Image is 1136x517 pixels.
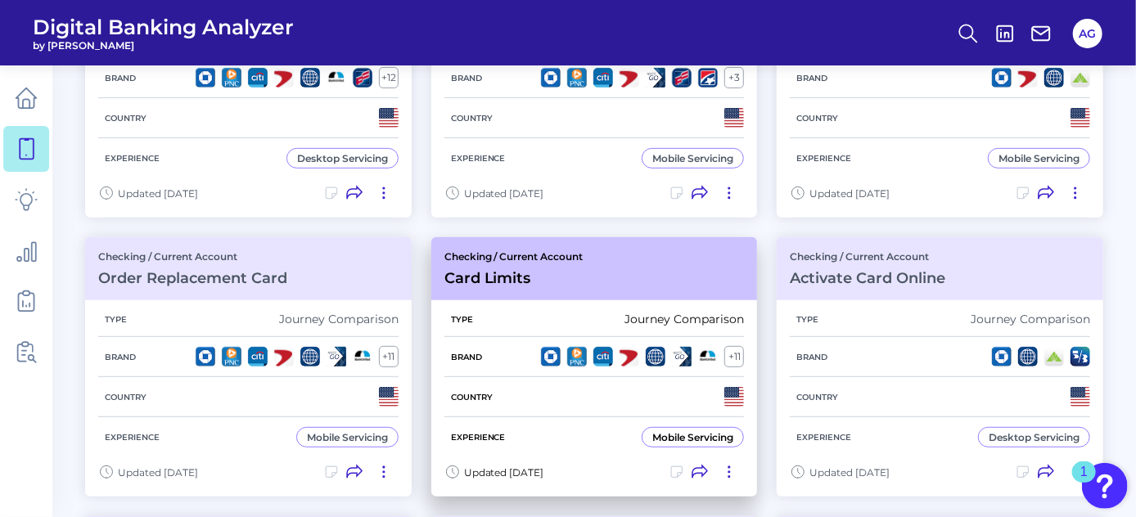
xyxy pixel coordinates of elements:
[444,113,499,124] h5: Country
[444,153,512,164] h5: Experience
[98,269,287,287] h3: Order Replacement Card
[790,153,858,164] h5: Experience
[98,250,287,263] p: Checking / Current Account
[790,269,945,287] h3: Activate Card Online
[790,392,845,402] h5: Country
[98,113,153,124] h5: Country
[444,73,489,83] h5: Brand
[790,250,945,263] p: Checking / Current Account
[652,431,733,443] div: Mobile Servicing
[652,152,733,164] div: Mobile Servicing
[85,237,412,497] a: Checking / Current AccountOrder Replacement CardTypeJourney ComparisonBrand+11CountryExperienceMo...
[98,352,142,362] h5: Brand
[279,312,399,326] div: Journey Comparison
[724,346,744,367] div: + 11
[98,153,166,164] h5: Experience
[624,312,744,326] div: Journey Comparison
[790,432,858,443] h5: Experience
[809,187,890,200] span: Updated [DATE]
[444,269,584,287] h3: Card Limits
[1073,19,1102,48] button: AG
[379,346,399,367] div: + 11
[1082,463,1128,509] button: Open Resource Center, 1 new notification
[790,73,834,83] h5: Brand
[98,314,133,325] h5: Type
[790,352,834,362] h5: Brand
[33,15,294,39] span: Digital Banking Analyzer
[999,152,1080,164] div: Mobile Servicing
[464,187,544,200] span: Updated [DATE]
[98,392,153,402] h5: Country
[464,466,544,479] span: Updated [DATE]
[444,314,480,325] h5: Type
[444,352,489,362] h5: Brand
[777,237,1103,497] a: Checking / Current AccountActivate Card OnlineTypeJourney ComparisonBrandCountryExperienceDesktop...
[297,152,388,164] div: Desktop Servicing
[790,113,845,124] h5: Country
[444,392,499,402] h5: Country
[118,466,198,479] span: Updated [DATE]
[971,312,1090,326] div: Journey Comparison
[431,237,758,497] a: Checking / Current AccountCard LimitsTypeJourney ComparisonBrand+11CountryExperienceMobile Servic...
[444,432,512,443] h5: Experience
[444,250,584,263] p: Checking / Current Account
[1080,472,1088,493] div: 1
[33,39,294,52] span: by [PERSON_NAME]
[98,73,142,83] h5: Brand
[118,187,198,200] span: Updated [DATE]
[724,67,744,88] div: + 3
[98,432,166,443] h5: Experience
[790,314,825,325] h5: Type
[809,466,890,479] span: Updated [DATE]
[307,431,388,443] div: Mobile Servicing
[989,431,1080,443] div: Desktop Servicing
[379,67,399,88] div: + 12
